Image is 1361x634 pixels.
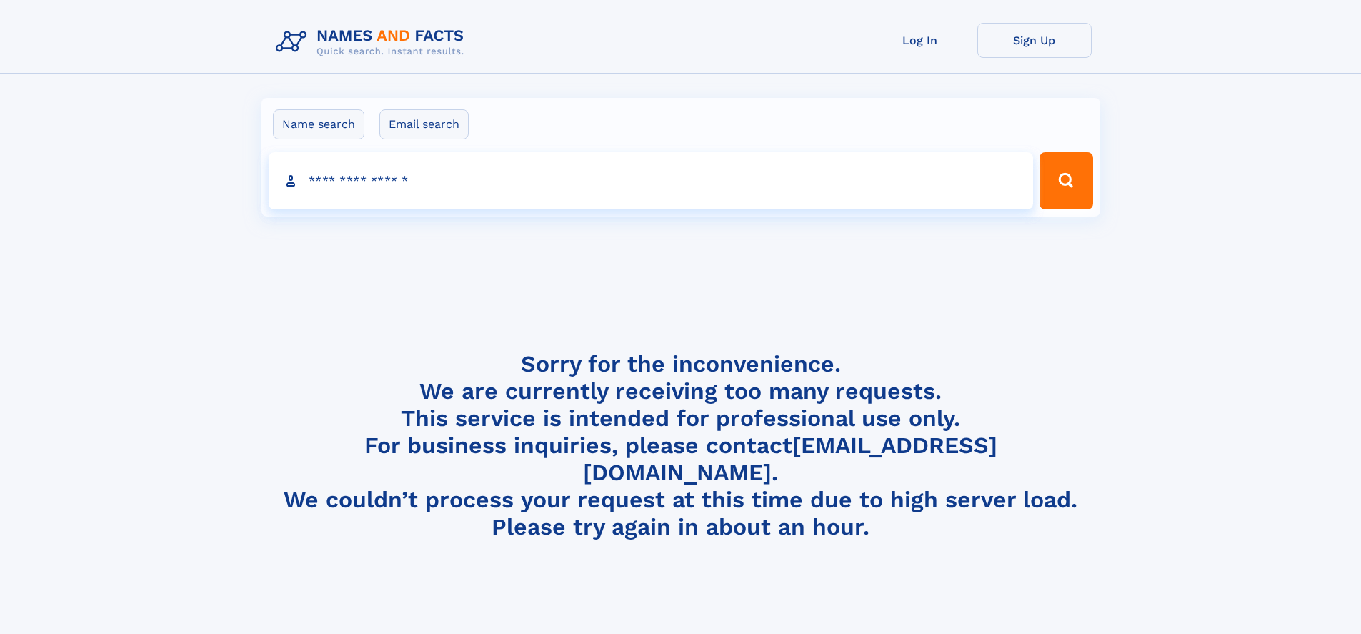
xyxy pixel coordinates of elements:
[1040,152,1092,209] button: Search Button
[379,109,469,139] label: Email search
[273,109,364,139] label: Name search
[270,23,476,61] img: Logo Names and Facts
[863,23,977,58] a: Log In
[977,23,1092,58] a: Sign Up
[583,432,997,486] a: [EMAIL_ADDRESS][DOMAIN_NAME]
[270,350,1092,541] h4: Sorry for the inconvenience. We are currently receiving too many requests. This service is intend...
[269,152,1034,209] input: search input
